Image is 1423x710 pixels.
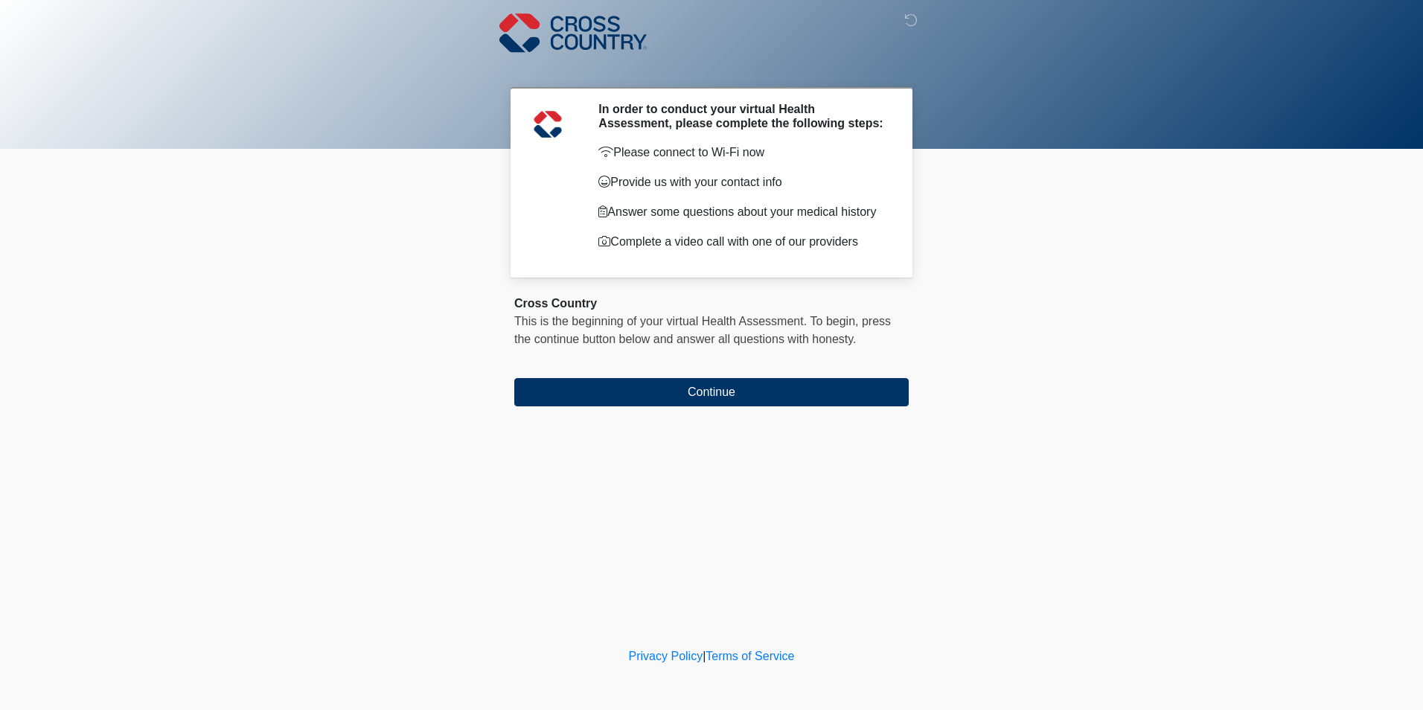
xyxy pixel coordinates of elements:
[598,173,886,191] p: Provide us with your contact info
[499,11,647,54] img: Cross Country Logo
[514,315,807,327] span: This is the beginning of your virtual Health Assessment.
[598,233,886,251] p: Complete a video call with one of our providers
[703,650,706,662] a: |
[514,295,909,313] div: Cross Country
[810,315,862,327] span: To begin,
[598,203,886,221] p: Answer some questions about your medical history
[598,144,886,161] p: Please connect to Wi-Fi now
[514,315,891,345] span: press the continue button below and answer all questions with honesty.
[706,650,794,662] a: Terms of Service
[629,650,703,662] a: Privacy Policy
[514,378,909,406] button: Continue
[598,102,886,130] h2: In order to conduct your virtual Health Assessment, please complete the following steps:
[503,54,920,81] h1: ‎ ‎ ‎
[525,102,570,147] img: Agent Avatar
